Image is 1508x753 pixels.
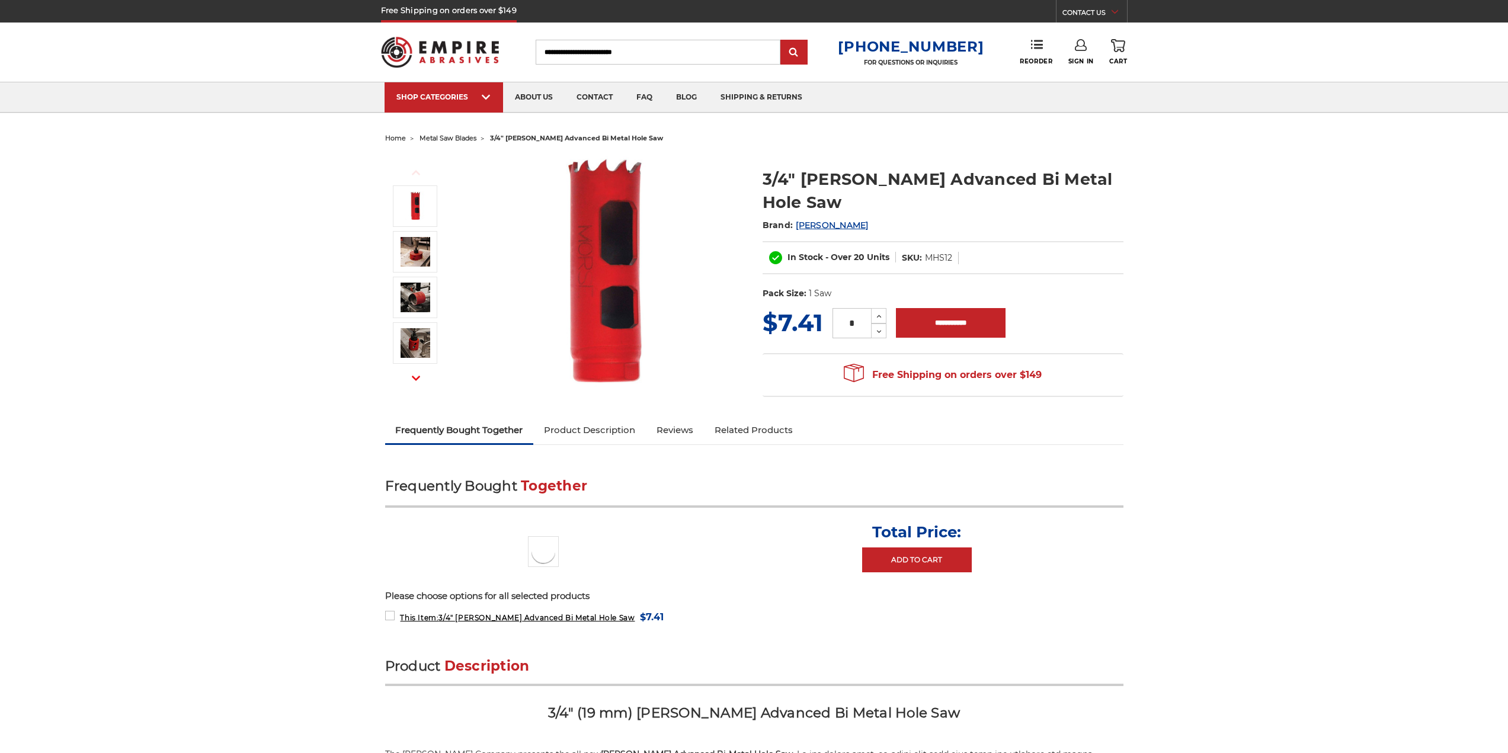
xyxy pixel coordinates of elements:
div: SHOP CATEGORIES [396,92,491,101]
a: contact [565,82,625,113]
input: Submit [782,41,806,65]
img: Empire Abrasives [381,29,500,75]
a: Frequently Bought Together [385,417,534,443]
span: Sign In [1068,57,1094,65]
button: Next [402,366,430,391]
img: 3/4" Morse Advanced Bi Metal Hole Saw [401,191,430,221]
h1: 3/4" [PERSON_NAME] Advanced Bi Metal Hole Saw [763,168,1123,214]
a: Cart [1109,39,1127,65]
span: Description [444,658,530,674]
a: CONTACT US [1062,6,1127,23]
a: about us [503,82,565,113]
img: 3/4" Morse Advanced Bi Metal Hole Saw [401,237,430,267]
a: Product Description [533,417,646,443]
span: Cart [1109,57,1127,65]
dt: Pack Size: [763,287,806,300]
a: Add to Cart [862,547,972,572]
strong: This Item: [400,613,438,622]
span: - Over [825,252,851,262]
span: Free Shipping on orders over $149 [844,363,1042,387]
a: faq [625,82,664,113]
img: 3/4" Morse Advanced Bi Metal Hole Saw [401,328,430,358]
a: [PERSON_NAME] [796,220,868,230]
dd: 1 Saw [809,287,831,300]
strong: 3/4" (19 mm) [PERSON_NAME] Advanced Bi Metal Hole Saw [548,704,960,721]
button: Previous [402,160,430,185]
span: $7.41 [640,609,664,625]
a: shipping & returns [709,82,814,113]
span: 20 [854,252,865,262]
span: 3/4" [PERSON_NAME] advanced bi metal hole saw [490,134,663,142]
p: FOR QUESTIONS OR INQUIRIES [838,59,984,66]
span: Reorder [1020,57,1052,65]
span: In Stock [787,252,823,262]
a: blog [664,82,709,113]
a: Reviews [646,417,704,443]
span: Together [521,478,587,494]
img: 3/4" Morse Advanced Bi Metal Hole Saw [528,536,559,567]
span: 3/4" [PERSON_NAME] Advanced Bi Metal Hole Saw [400,613,635,622]
dt: SKU: [902,252,922,264]
dd: MHS12 [925,252,952,264]
img: 3/4" Morse Advanced Bi Metal Hole Saw [401,283,430,312]
p: Total Price: [872,523,961,541]
img: 3/4" Morse Advanced Bi Metal Hole Saw [486,155,723,392]
span: Product [385,658,441,674]
span: $7.41 [763,308,823,337]
a: metal saw blades [420,134,476,142]
span: Units [867,252,889,262]
a: [PHONE_NUMBER] [838,38,984,55]
p: Please choose options for all selected products [385,589,1123,603]
span: Brand: [763,220,793,230]
a: Reorder [1020,39,1052,65]
span: Frequently Bought [385,478,517,494]
a: home [385,134,406,142]
a: Related Products [704,417,803,443]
